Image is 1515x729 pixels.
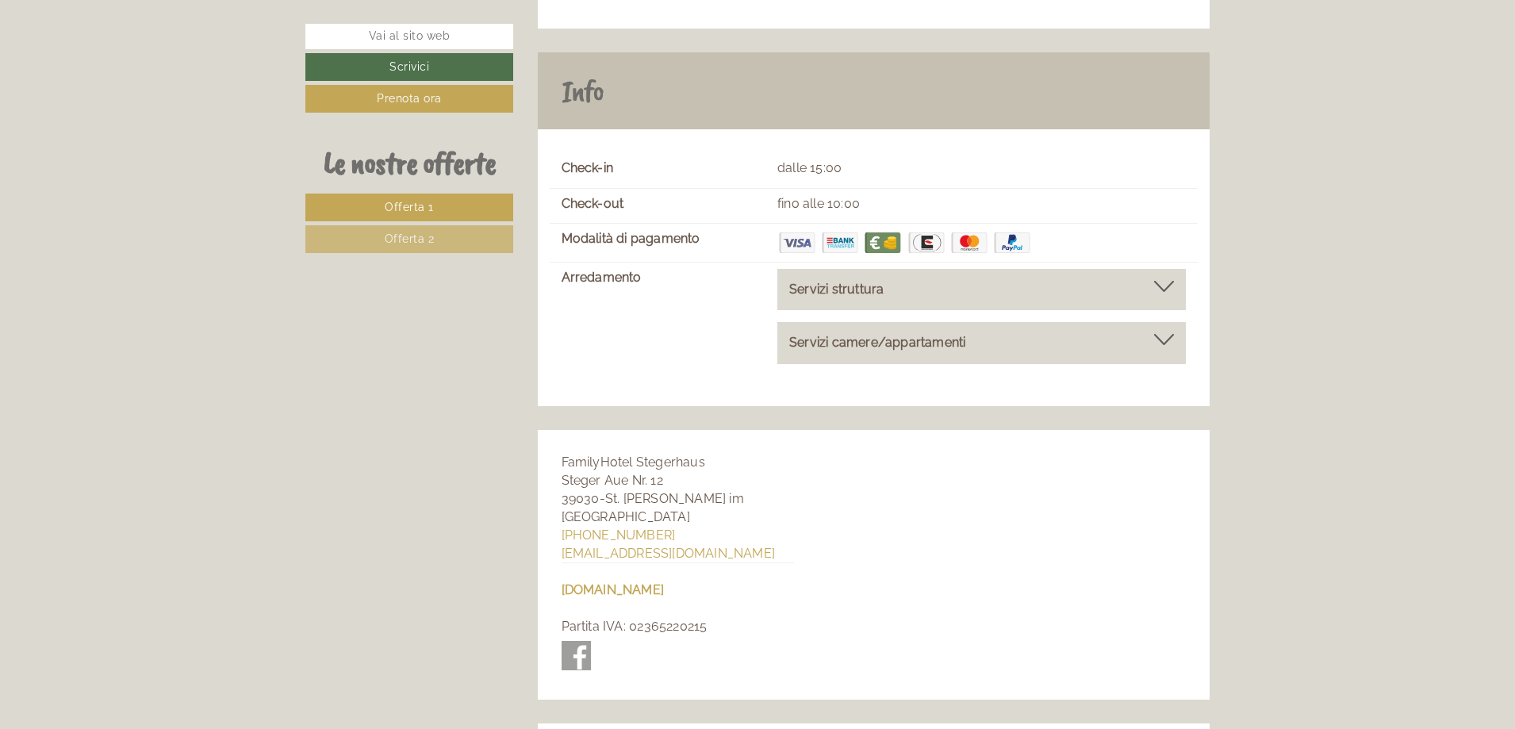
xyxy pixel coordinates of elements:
[562,546,776,561] a: [EMAIL_ADDRESS][DOMAIN_NAME]
[562,195,624,213] label: Check-out
[562,582,665,597] a: [DOMAIN_NAME]
[777,230,817,255] img: Visa
[305,85,513,113] a: Prenota ora
[789,335,965,350] b: Servizi camere/appartamenti
[765,159,1198,178] div: dalle 15:00
[863,230,903,255] img: Contanti
[538,430,818,699] div: - Partita IVA
[385,201,434,213] span: Offerta 1
[562,491,744,524] span: St. [PERSON_NAME] im [GEOGRAPHIC_DATA]
[305,140,513,186] div: Le nostre offerte
[623,619,708,634] span: : 02365220215
[949,230,989,255] img: Maestro
[992,230,1032,255] img: Paypal
[562,455,705,470] span: FamilyHotel Stegerhaus
[789,282,884,297] b: Servizi struttura
[562,491,600,506] span: 39030
[305,24,513,49] a: Vai al sito web
[820,230,860,255] img: Bonifico bancario
[538,52,1210,129] div: Info
[562,230,700,248] label: Modalità di pagamento
[562,269,642,287] label: Arredamento
[305,53,513,81] a: Scrivici
[765,195,1198,213] div: fino alle 10:00
[907,230,946,255] img: EuroCard
[562,159,614,178] label: Check-in
[385,232,435,245] span: Offerta 2
[562,473,663,488] span: Steger Aue Nr. 12
[562,528,676,543] a: [PHONE_NUMBER]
